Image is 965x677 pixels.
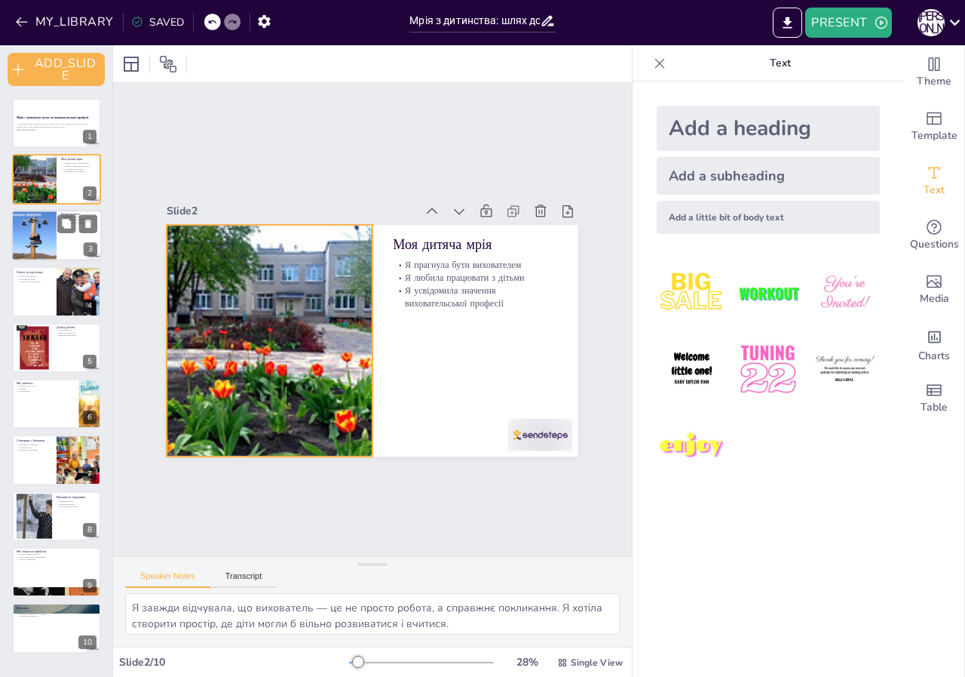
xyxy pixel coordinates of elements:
[119,52,143,76] div: Layout
[12,603,101,653] div: 10
[57,328,96,331] p: Реалізація мрії
[159,55,177,73] span: Position
[733,258,803,328] img: 2.jpeg
[918,348,950,365] span: Charts
[210,571,277,588] button: Transcript
[11,210,102,261] div: https://cdn.sendsteps.com/images/logo/sendsteps_logo_white.pnghttps://cdn.sendsteps.com/images/lo...
[12,379,101,429] div: https://cdn.sendsteps.com/images/logo/sendsteps_logo_white.pnghttps://cdn.sendsteps.com/images/lo...
[17,555,96,559] p: Курси підвищення кваліфікації
[571,657,623,669] span: Single View
[904,154,964,208] div: Add text boxes
[657,334,727,405] img: 4.jpeg
[657,258,727,328] img: 1.jpeg
[393,259,557,272] p: Я прагнула бути вихователем
[672,45,889,82] p: Text
[918,8,945,38] button: Г [PERSON_NAME]
[61,156,96,161] p: Моя дитяча мрія
[61,216,97,219] p: Підтримка родини
[12,323,101,373] div: https://cdn.sendsteps.com/images/logo/sendsteps_logo_white.pnghttps://cdn.sendsteps.com/images/lo...
[12,154,101,204] div: https://cdn.sendsteps.com/images/logo/sendsteps_logo_white.pnghttps://cdn.sendsteps.com/images/lo...
[12,491,101,541] div: 8
[904,208,964,263] div: Get real-time input from your audience
[61,221,97,224] p: Заохочення до навчання
[17,270,52,275] p: Освіта та підготовка
[805,8,891,38] button: PRESENT
[918,9,945,36] div: Г [PERSON_NAME]
[131,15,184,29] div: SAVED
[83,186,96,200] div: 2
[924,182,945,198] span: Text
[57,500,96,503] p: Підтримка колег
[904,371,964,426] div: Add a table
[57,214,75,232] button: Duplicate Slide
[904,263,964,317] div: Add images, graphics, shapes or video
[83,411,96,424] div: 6
[17,128,96,131] p: Generated with [URL]
[84,242,97,256] div: 3
[78,635,96,649] div: 10
[17,614,96,617] p: Готовність допомагати
[83,579,96,592] div: 9
[17,439,52,443] p: Співпраця з батьками
[11,10,120,34] button: MY_LIBRARY
[921,399,948,416] span: Table
[57,494,96,499] p: Важливість підтримки
[17,275,52,278] p: Освіта у вихованні
[57,334,96,337] p: Використання знань
[911,128,957,144] span: Template
[17,446,52,449] p: Спільна робота
[810,258,880,328] img: 3.jpeg
[125,571,210,588] button: Speaker Notes
[61,162,96,165] p: Я прагнула бути вихователем
[57,503,96,506] p: Зворотний зв'язок
[917,73,951,90] span: Theme
[17,387,75,390] p: Творчість
[733,334,803,405] img: 5.jpeg
[12,435,101,485] div: 7
[61,165,96,168] p: Я любила працювати з дітьми
[83,467,96,481] div: 7
[12,98,101,148] div: https://cdn.sendsteps.com/images/logo/sendsteps_logo_white.pnghttps://cdn.sendsteps.com/images/lo...
[17,609,96,612] p: Здійснення мрії
[8,53,105,86] button: ADD_SLIDE
[657,157,880,195] div: Add a subheading
[393,235,557,254] p: Моя дитяча мрія
[904,100,964,154] div: Add ready made slides
[17,559,96,562] p: Участь у семінарах
[167,204,415,218] div: Slide 2
[17,281,52,284] p: Психологія та педагогіка
[57,505,96,508] p: Позитивна атмосфера
[17,611,96,614] p: Найкращі можливості для дітей
[810,334,880,405] img: 6.jpeg
[12,266,101,316] div: https://cdn.sendsteps.com/images/logo/sendsteps_logo_white.pnghttps://cdn.sendsteps.com/images/lo...
[17,123,96,128] p: У цій презентації я поділюсь своєю історією про те, як з дитинства я мріяла стати вихователем, та...
[83,355,96,368] div: 5
[17,384,75,387] p: Розвиток через гру
[904,317,964,371] div: Add charts and graphs
[83,299,96,312] div: 4
[61,212,97,217] p: Вплив родини
[17,390,75,393] p: Спілкування
[17,605,96,610] p: Висновок
[904,45,964,100] div: Change the overall theme
[119,655,349,669] div: Slide 2 / 10
[57,325,96,329] p: Досвід роботи
[17,444,52,447] p: Важливість співпраці
[17,381,75,386] p: Мої цінності
[125,593,620,635] textarea: Я завжди відчувала, що вихователь — це не просто робота, а справжнє покликання. Я хотіла створити...
[409,10,539,32] input: INSERT_TITLE
[17,552,96,555] p: Вдосконалення навичок
[393,272,557,285] p: Я любила працювати з дітьми
[509,655,545,669] div: 28 %
[17,116,88,120] strong: Мрія з дитинства: шлях до виховательської професії
[17,449,52,452] p: Відкрите спілкування
[61,167,96,172] p: Я усвідомила значення виховательської професії
[657,201,880,234] div: Add a little bit of body text
[920,291,949,307] span: Media
[393,285,557,310] p: Я усвідомила значення виховательської професії
[12,547,101,597] div: 9
[657,411,727,482] img: 7.jpeg
[83,130,96,143] div: 1
[773,8,802,38] button: EXPORT_TO_POWERPOINT
[657,106,880,151] div: Add a heading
